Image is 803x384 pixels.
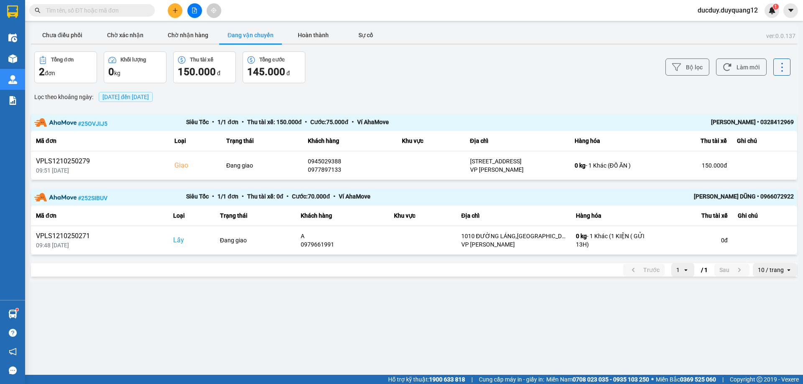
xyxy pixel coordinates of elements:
[665,58,709,76] button: Bộ lọc
[576,232,650,249] div: - 1 Khác (1 KIỆN ( GỬI 13H)
[39,65,92,79] div: đơn
[389,206,456,226] th: Khu vực
[8,54,17,63] img: warehouse-icon
[733,206,798,226] th: Ghi chú
[34,118,77,127] img: partner-logo
[259,57,285,63] div: Tổng cước
[785,267,792,273] svg: open
[308,165,392,174] div: 0977897133
[303,131,397,151] th: Khách hàng
[660,236,728,244] div: 0 đ
[573,376,649,383] strong: 0708 023 035 - 0935 103 250
[330,193,339,200] span: •
[226,161,298,170] div: Đang giao
[470,165,565,174] div: VP [PERSON_NAME]
[308,157,392,165] div: 0945029388
[9,348,17,356] span: notification
[173,51,236,83] button: Thu tài xế150.000 đ
[78,195,107,201] span: # 252SIBUV
[221,131,303,151] th: Trạng thái
[8,33,17,42] img: warehouse-icon
[768,7,776,14] img: icon-new-feature
[9,366,17,374] span: message
[207,3,221,18] button: aim
[397,131,465,151] th: Khu vực
[651,378,654,381] span: ⚪️
[785,266,785,274] input: Selected 10 / trang.
[388,375,465,384] span: Hỗ trợ kỹ thuật:
[461,232,566,240] div: 1010 ĐƯỜNG LÁNG,[GEOGRAPHIC_DATA],[GEOGRAPHIC_DATA]
[296,206,389,226] th: Khách hàng
[642,192,794,202] div: [PERSON_NAME] DŨNG • 0966072922
[429,376,465,383] strong: 1900 633 818
[36,156,164,166] div: VPLS1210250279
[34,51,97,83] button: Tổng đơn2đơn
[186,192,642,202] div: Siêu Tốc 1 / 1 đơn Thu tài xế: 0 đ Cước: 70.000 đ Ví AhaMove
[36,241,163,249] div: 09:48 [DATE]
[642,117,794,128] div: [PERSON_NAME] • 0328412969
[282,27,345,43] button: Hoàn thành
[34,193,77,201] img: partner-logo
[9,329,17,337] span: question-circle
[546,375,649,384] span: Miền Nam
[34,92,93,102] span: Lọc theo khoảng ngày :
[680,376,716,383] strong: 0369 525 060
[108,66,114,78] span: 0
[465,131,570,151] th: Địa chỉ
[757,376,762,382] span: copyright
[683,267,689,273] svg: open
[31,206,168,226] th: Mã đơn
[660,211,728,221] div: Thu tài xế
[471,375,473,384] span: |
[787,7,795,14] span: caret-down
[219,27,282,43] button: Đang vận chuyển
[238,193,247,200] span: •
[758,266,784,274] div: 10 / trang
[283,193,292,200] span: •
[108,65,162,79] div: kg
[571,206,655,226] th: Hàng hóa
[36,166,164,175] div: 09:51 [DATE]
[570,131,653,151] th: Hàng hóa
[658,136,727,146] div: Thu tài xế
[168,3,182,18] button: plus
[722,375,724,384] span: |
[39,66,45,78] span: 2
[701,265,708,275] span: / 1
[7,5,18,18] img: logo-vxr
[348,119,357,125] span: •
[8,96,17,105] img: solution-icon
[186,117,642,128] div: Siêu Tốc 1 / 1 đơn Thu tài xế: 150.000 đ Cước: 75.000 đ Ví AhaMove
[190,57,213,63] div: Thu tài xế
[676,266,680,274] div: 1
[178,65,231,79] div: đ
[8,75,17,84] img: warehouse-icon
[173,235,210,245] div: Lấy
[51,57,74,63] div: Tổng đơn
[187,3,202,18] button: file-add
[575,162,586,169] span: 0 kg
[576,233,587,239] span: 0 kg
[247,66,285,78] span: 145.000
[456,206,571,226] th: Địa chỉ
[470,157,565,165] div: [STREET_ADDRESS]
[302,119,310,125] span: •
[461,240,566,249] div: VP [PERSON_NAME]
[301,232,384,240] div: A
[247,65,301,79] div: đ
[238,119,247,125] span: •
[783,3,798,18] button: caret-down
[172,8,178,13] span: plus
[773,4,779,10] sup: 1
[691,5,765,15] span: ducduy.duyquang12
[120,57,146,63] div: Khối lượng
[99,92,153,102] span: [DATE] đến [DATE]
[345,27,386,43] button: Sự cố
[156,27,219,43] button: Chờ nhận hàng
[479,375,544,384] span: Cung cấp máy in - giấy in:
[102,94,149,100] span: 13/10/2025 đến 13/10/2025
[732,131,797,151] th: Ghi chú
[16,308,18,311] sup: 1
[301,240,384,249] div: 0979661991
[8,310,17,318] img: warehouse-icon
